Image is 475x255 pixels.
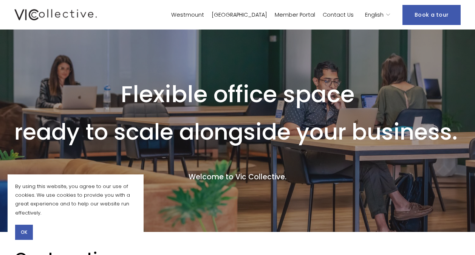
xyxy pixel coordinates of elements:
[402,5,461,25] a: Book a tour
[21,229,27,236] span: OK
[14,172,461,182] h4: Welcome to Vic Collective.
[365,10,384,20] span: English
[323,9,354,20] a: Contact Us
[14,121,458,143] h1: ready to scale alongside your business.
[15,182,136,218] p: By using this website, you agree to our use of cookies. We use cookies to provide you with a grea...
[275,9,315,20] a: Member Portal
[15,225,33,240] button: OK
[8,174,144,248] section: Cookie banner
[14,80,461,108] h1: Flexible office space
[171,9,204,20] a: Westmount
[212,9,267,20] a: [GEOGRAPHIC_DATA]
[365,9,391,20] div: language picker
[14,8,97,22] img: Vic Collective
